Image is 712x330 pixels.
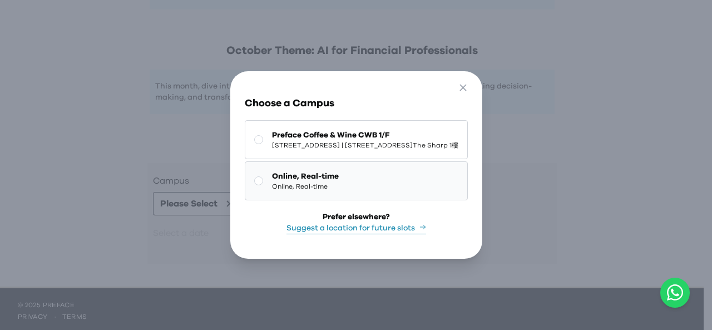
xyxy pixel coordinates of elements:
[286,223,426,234] button: Suggest a location for future slots
[245,120,468,159] button: Preface Coffee & Wine CWB 1/F[STREET_ADDRESS] | [STREET_ADDRESS]The Sharp 1樓
[245,161,468,200] button: Online, Real-timeOnline, Real-time
[272,182,339,191] span: Online, Real-time
[272,141,458,150] span: [STREET_ADDRESS] | [STREET_ADDRESS]The Sharp 1樓
[272,171,339,182] span: Online, Real-time
[245,96,468,111] h3: Choose a Campus
[323,211,390,223] div: Prefer elsewhere?
[272,130,458,141] span: Preface Coffee & Wine CWB 1/F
